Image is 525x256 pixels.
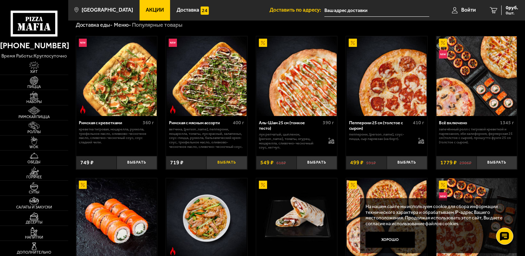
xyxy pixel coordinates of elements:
div: Пепперони 25 см (толстое с сыром) [349,120,411,131]
img: Острое блюдо [169,105,177,114]
button: Выбрать [206,156,247,169]
span: 1345 г [500,120,514,126]
div: Аль-Шам 25 см (тонкое тесто) [259,120,321,131]
img: Акционный [259,181,267,189]
span: 549 ₽ [260,160,274,165]
span: Войти [461,8,476,13]
button: Выбрать [387,156,427,169]
img: Акционный [349,39,357,47]
p: креветка тигровая, моцарелла, руккола, трюфельное масло, оливково-чесночное масло, сливочно-чесно... [79,127,154,145]
a: АкционныйНовинкаВсё включено [436,36,517,116]
span: [GEOGRAPHIC_DATA] [82,8,133,13]
a: НовинкаОстрое блюдоРимская с креветками [76,36,157,116]
div: Римская с мясным ассорти [169,120,231,125]
span: Доставка [177,8,199,13]
a: АкционныйПепперони 25 см (толстое с сыром) [346,36,427,116]
img: Акционный [349,181,357,189]
s: 2306 ₽ [460,160,472,165]
s: 618 ₽ [276,160,286,165]
p: ветчина, [PERSON_NAME], пепперони, моцарелла, томаты, лук красный, халапеньо, соус-пицца, руккола... [169,127,244,149]
span: 410 г [413,120,424,126]
a: АкционныйАль-Шам 25 см (тонкое тесто) [256,36,337,116]
p: лук репчатый, цыпленок, [PERSON_NAME], томаты, огурец, моцарелла, сливочно-чесночный соус, кетчуп. [259,132,322,150]
img: Акционный [79,181,87,189]
img: Акционный [259,39,267,47]
img: Акционный [439,39,447,47]
img: Аль-Шам 25 см (тонкое тесто) [256,36,337,116]
span: 400 г [233,120,244,126]
img: 15daf4d41897b9f0e9f617042186c801.svg [201,7,209,15]
span: 360 г [143,120,154,126]
button: Выбрать [477,156,517,169]
button: Хорошо [366,232,415,248]
span: 0 шт. [506,11,518,15]
span: 390 г [323,120,334,126]
img: Римская с креветками [76,36,157,116]
span: 719 ₽ [170,160,183,165]
a: Доставка еды- [76,22,113,28]
div: Всё включено [439,120,498,125]
span: 499 ₽ [350,160,363,165]
p: На нашем сайте мы используем cookie для сбора информации технического характера и обрабатываем IP... [366,204,508,226]
s: 591 ₽ [366,160,376,165]
button: Выбрать [297,156,337,169]
button: Выбрать [117,156,157,169]
img: Новинка [79,39,87,47]
span: Акции [146,8,164,13]
span: 0 руб. [506,5,518,10]
img: Острое блюдо [79,105,87,114]
span: Доставить по адресу: [270,8,324,13]
img: Острое блюдо [169,247,177,255]
img: Пепперони 25 см (толстое с сыром) [347,36,427,116]
div: Популярные товары [132,22,182,29]
p: пепперони, [PERSON_NAME], соус-пицца, сыр пармезан (на борт). [349,132,413,141]
span: 1779 ₽ [440,160,457,165]
input: Ваш адрес доставки [324,4,429,17]
img: Новинка [439,192,447,201]
img: Новинка [169,39,177,47]
a: Меню- [114,22,131,28]
span: 749 ₽ [80,160,94,165]
a: НовинкаОстрое блюдоРимская с мясным ассорти [166,36,247,116]
div: Римская с креветками [79,120,141,125]
img: Римская с мясным ассорти [167,36,247,116]
img: Акционный [439,181,447,189]
p: Запечённый ролл с тигровой креветкой и пармезаном, Эби Калифорния, Фермерская 25 см (толстое с сы... [439,127,514,145]
img: Новинка [439,50,447,59]
img: Всё включено [437,36,517,116]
